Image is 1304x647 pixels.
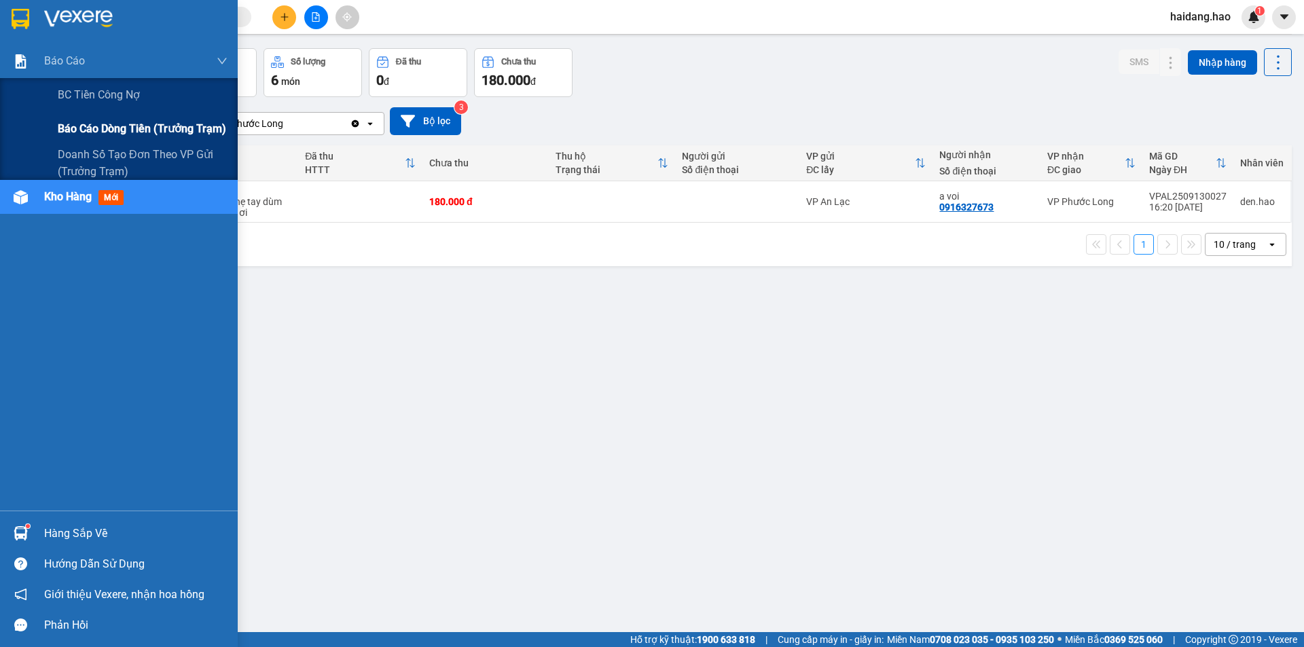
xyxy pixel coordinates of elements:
[1065,632,1163,647] span: Miền Bắc
[291,57,325,67] div: Số lượng
[1047,151,1125,162] div: VP nhận
[58,86,140,103] span: BC tiền công nợ
[264,48,362,97] button: Số lượng6món
[14,526,28,540] img: warehouse-icon
[549,145,675,181] th: Toggle SortBy
[682,164,793,175] div: Số điện thoại
[58,146,228,180] span: Doanh số tạo đơn theo VP gửi (trưởng trạm)
[556,164,657,175] div: Trạng thái
[1214,238,1256,251] div: 10 / trang
[304,5,328,29] button: file-add
[350,118,361,129] svg: Clear value
[501,57,536,67] div: Chưa thu
[939,166,1033,177] div: Số điện thoại
[806,196,926,207] div: VP An Lạc
[14,190,28,204] img: warehouse-icon
[1188,50,1257,75] button: Nhập hàng
[1134,234,1154,255] button: 1
[429,196,542,207] div: 180.000 đ
[98,190,124,205] span: mới
[369,48,467,97] button: Đã thu0đ
[1272,5,1296,29] button: caret-down
[281,76,300,87] span: món
[1057,637,1062,642] span: ⚪️
[311,12,321,22] span: file-add
[1267,239,1278,250] svg: open
[14,588,27,601] span: notification
[44,52,85,69] span: Báo cáo
[390,107,461,135] button: Bộ lọc
[14,618,27,631] span: message
[271,72,278,88] span: 6
[185,151,291,162] div: Tên món
[1047,164,1125,175] div: ĐC giao
[1248,11,1260,23] img: icon-new-feature
[376,72,384,88] span: 0
[474,48,573,97] button: Chưa thu180.000đ
[429,158,542,168] div: Chưa thu
[1149,191,1227,202] div: VPAL2509130027
[1240,196,1284,207] div: den.hao
[806,164,915,175] div: ĐC lấy
[280,12,289,22] span: plus
[1149,202,1227,212] div: 16:20 [DATE]
[1149,164,1216,175] div: Ngày ĐH
[556,151,657,162] div: Thu hộ
[1278,11,1290,23] span: caret-down
[185,185,291,196] div: thung
[1149,151,1216,162] div: Mã GD
[305,151,405,162] div: Đã thu
[1255,6,1265,16] sup: 1
[26,524,30,528] sup: 1
[58,120,226,137] span: Báo cáo dòng tiền (trưởng trạm)
[44,615,228,635] div: Phản hồi
[298,145,422,181] th: Toggle SortBy
[1104,634,1163,645] strong: 0369 525 060
[939,202,994,212] div: 0916327673
[185,164,291,175] div: Ghi chú
[454,100,468,114] sup: 3
[342,12,352,22] span: aim
[272,5,296,29] button: plus
[396,57,421,67] div: Đã thu
[44,523,228,544] div: Hàng sắp về
[185,196,291,218] div: Hk bao bể nhẹ tay dùm nha ae mình ơi
[939,149,1033,160] div: Người nhận
[217,117,283,130] div: VP Phước Long
[44,554,228,574] div: Hướng dẫn sử dụng
[336,5,359,29] button: aim
[384,76,389,87] span: đ
[285,117,286,130] input: Selected VP Phước Long.
[44,586,204,603] span: Giới thiệu Vexere, nhận hoa hồng
[682,151,793,162] div: Người gửi
[127,33,568,50] li: 26 Phó Cơ Điều, Phường 12
[482,72,530,88] span: 180.000
[14,54,28,69] img: solution-icon
[887,632,1054,647] span: Miền Nam
[1229,635,1238,644] span: copyright
[44,190,92,203] span: Kho hàng
[1040,145,1142,181] th: Toggle SortBy
[778,632,884,647] span: Cung cấp máy in - giấy in:
[1119,50,1159,74] button: SMS
[1257,6,1262,16] span: 1
[1173,632,1175,647] span: |
[765,632,767,647] span: |
[630,632,755,647] span: Hỗ trợ kỹ thuật:
[1240,158,1284,168] div: Nhân viên
[939,191,1033,202] div: a voi
[17,17,85,85] img: logo.jpg
[1047,196,1136,207] div: VP Phước Long
[799,145,932,181] th: Toggle SortBy
[305,164,405,175] div: HTTT
[930,634,1054,645] strong: 0708 023 035 - 0935 103 250
[697,634,755,645] strong: 1900 633 818
[365,118,376,129] svg: open
[530,76,536,87] span: đ
[1142,145,1233,181] th: Toggle SortBy
[217,56,228,67] span: down
[127,50,568,67] li: Hotline: 02839552959
[17,98,195,121] b: GỬI : VP Phước Long
[12,9,29,29] img: logo-vxr
[14,557,27,570] span: question-circle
